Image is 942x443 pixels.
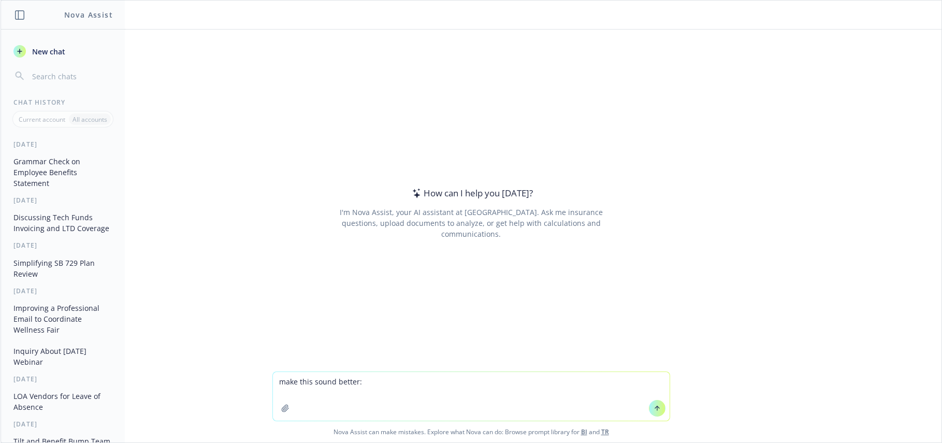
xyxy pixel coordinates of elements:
h1: Nova Assist [64,9,113,20]
div: [DATE] [1,287,125,295]
p: All accounts [73,115,107,124]
button: New chat [9,42,117,61]
div: I'm Nova Assist, your AI assistant at [GEOGRAPHIC_DATA]. Ask me insurance questions, upload docum... [325,207,617,239]
span: New chat [30,46,65,57]
input: Search chats [30,69,112,83]
div: [DATE] [1,196,125,205]
div: [DATE] [1,140,125,149]
div: [DATE] [1,375,125,383]
textarea: make this sound better: [273,372,670,421]
div: [DATE] [1,241,125,250]
div: Chat History [1,98,125,107]
div: [DATE] [1,420,125,428]
button: Improving a Professional Email to Coordinate Wellness Fair [9,299,117,338]
button: Inquiry About [DATE] Webinar [9,342,117,370]
button: Grammar Check on Employee Benefits Statement [9,153,117,192]
a: BI [581,427,587,436]
button: Simplifying SB 729 Plan Review [9,254,117,282]
button: LOA Vendors for Leave of Absence [9,388,117,416]
span: Nova Assist can make mistakes. Explore what Nova can do: Browse prompt library for and [5,421,937,442]
a: TR [601,427,609,436]
div: How can I help you [DATE]? [409,187,533,200]
button: Discussing Tech Funds Invoicing and LTD Coverage [9,209,117,237]
p: Current account [19,115,65,124]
